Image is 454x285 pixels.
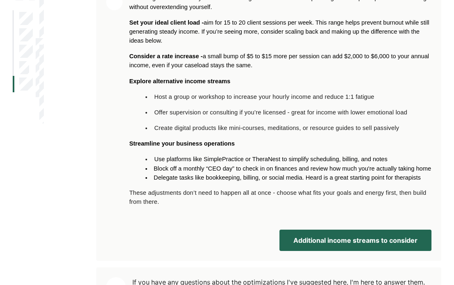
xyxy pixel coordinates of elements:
li: Block off a monthly “CEO day” to check in on finances and review how much you're actually taking ... [145,164,431,173]
span: Create digital products like mini-courses, meditations, or resource guides to sell passively [154,125,399,131]
span: Consider a rate increase - [129,53,202,59]
span: Host a group or workshop to increase your hourly income and reduce 1:1 fatigue [154,93,374,100]
span: Streamline your business operations [129,140,234,147]
span: Set your ideal client load - [129,19,204,26]
button: Additional income streams to consider [279,230,431,251]
li: Delegate tasks like bookkeeping, billing, or social media. Heard is a great starting point for th... [145,173,431,182]
span: Offer supervision or consulting if you’re licensed - great for income with lower emotional load [154,109,407,116]
span: Explore alternative income streams [129,78,230,84]
span: These adjustments don’t need to happen all at once - choose what fits your goals and energy first... [129,189,428,205]
span: a small bump of $5 to $15 more per session can add $2,000 to $6,000 to your annual income, even i... [129,53,431,68]
span: Use platforms like SimplePractice or TheraNest to simplify scheduling, billing, and notes [154,156,387,162]
span: aim for 15 to 20 client sessions per week. This range helps prevent burnout while still generatin... [129,19,431,44]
